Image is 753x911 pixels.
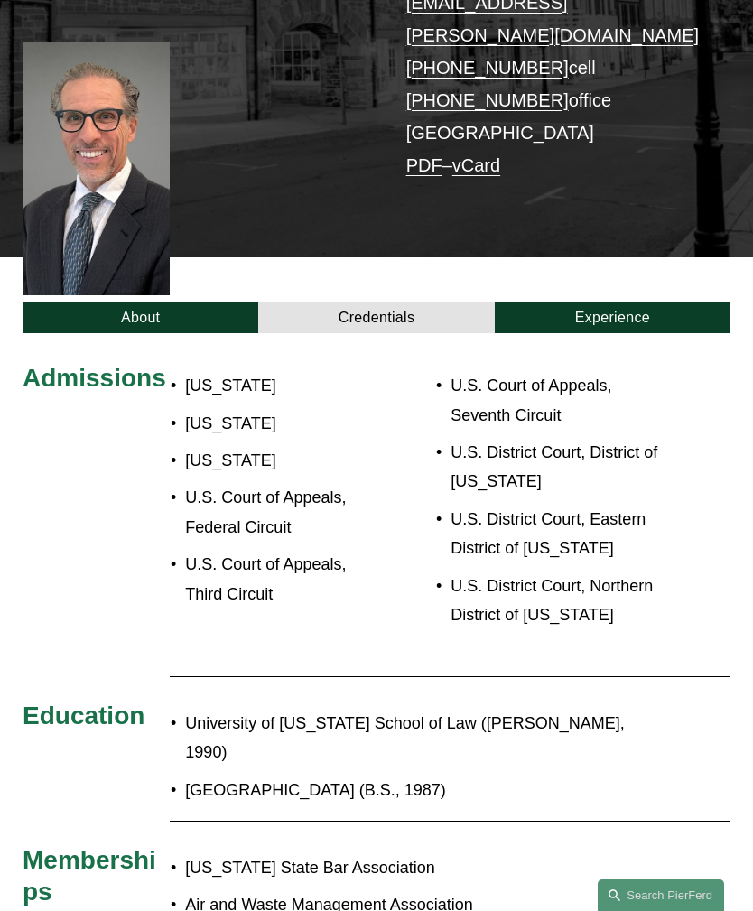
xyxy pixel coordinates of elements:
[23,846,156,906] span: Memberships
[406,155,442,175] a: PDF
[23,364,166,392] span: Admissions
[185,709,642,767] p: University of [US_STATE] School of Law ([PERSON_NAME], 1990)
[185,409,376,438] p: [US_STATE]
[258,302,494,333] a: Credentials
[451,371,671,430] p: U.S. Court of Appeals, Seventh Circuit
[23,302,258,333] a: About
[598,879,724,911] a: Search this site
[451,572,671,630] p: U.S. District Court, Northern District of [US_STATE]
[185,776,642,804] p: [GEOGRAPHIC_DATA] (B.S., 1987)
[185,550,376,609] p: U.S. Court of Appeals, Third Circuit
[495,302,730,333] a: Experience
[185,853,642,882] p: [US_STATE] State Bar Association
[185,371,376,400] p: [US_STATE]
[185,483,376,542] p: U.S. Court of Appeals, Federal Circuit
[406,90,569,110] a: [PHONE_NUMBER]
[451,438,671,497] p: U.S. District Court, District of [US_STATE]
[185,446,376,475] p: [US_STATE]
[452,155,500,175] a: vCard
[451,505,671,563] p: U.S. District Court, Eastern District of [US_STATE]
[406,58,569,78] a: [PHONE_NUMBER]
[23,702,144,730] span: Education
